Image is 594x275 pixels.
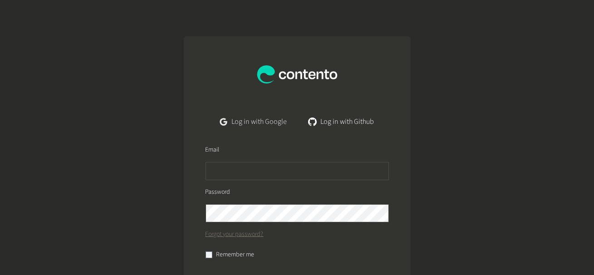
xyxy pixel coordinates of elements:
[302,113,381,131] a: Log in with Github
[213,113,294,131] a: Log in with Google
[216,250,254,260] label: Remember me
[206,230,264,239] a: Forgot your password?
[206,187,231,197] label: Password
[206,145,220,155] label: Email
